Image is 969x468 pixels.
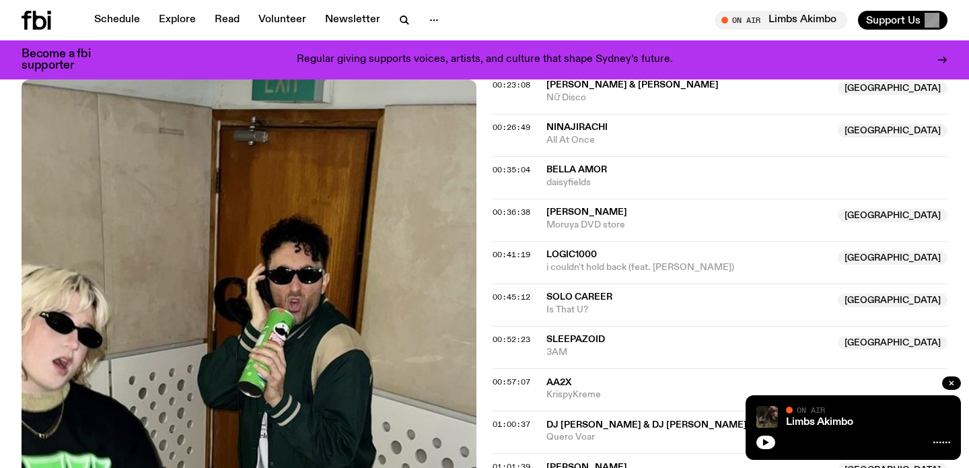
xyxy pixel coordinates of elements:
[546,219,830,232] span: Moruya DVD store
[317,11,388,30] a: Newsletter
[207,11,248,30] a: Read
[546,346,830,359] span: 3AM
[493,122,530,133] span: 00:26:49
[866,14,921,26] span: Support Us
[493,81,530,89] button: 00:23:08
[546,80,719,90] span: [PERSON_NAME] & [PERSON_NAME]
[493,207,530,218] span: 00:36:38
[546,165,607,174] span: bella amor
[838,294,947,307] span: [GEOGRAPHIC_DATA]
[546,378,571,387] span: AA2x
[797,405,825,414] span: On Air
[838,251,947,265] span: [GEOGRAPHIC_DATA]
[151,11,204,30] a: Explore
[858,11,947,30] button: Support Us
[715,11,847,30] button: On AirLimbs Akimbo
[546,123,608,132] span: Ninajirachi
[546,261,830,274] span: i couldn't hold back (feat. [PERSON_NAME])
[546,304,830,316] span: Is That U?
[493,209,530,216] button: 00:36:38
[493,166,530,174] button: 00:35:04
[86,11,148,30] a: Schedule
[22,48,108,71] h3: Become a fbi supporter
[297,54,673,66] p: Regular giving supports voices, artists, and culture that shape Sydney’s future.
[546,431,947,444] span: Quero Voar
[250,11,314,30] a: Volunteer
[838,336,947,349] span: [GEOGRAPHIC_DATA]
[493,378,530,386] button: 00:57:07
[838,81,947,95] span: [GEOGRAPHIC_DATA]
[493,124,530,131] button: 00:26:49
[838,124,947,137] span: [GEOGRAPHIC_DATA]
[493,336,530,343] button: 00:52:23
[493,334,530,345] span: 00:52:23
[546,134,830,147] span: All At Once
[546,389,947,401] span: KrispyKreme
[838,209,947,222] span: [GEOGRAPHIC_DATA]
[546,207,627,217] span: [PERSON_NAME]
[493,421,530,428] button: 01:00:37
[546,420,747,430] span: DJ [PERSON_NAME] & DJ [PERSON_NAME]
[546,292,612,302] span: Solo Career
[493,294,530,301] button: 00:45:12
[493,419,530,430] span: 01:00:37
[493,79,530,90] span: 00:23:08
[493,376,530,387] span: 00:57:07
[546,176,947,189] span: daisyfields
[546,250,597,259] span: Logic1000
[756,406,778,428] img: Jackson sits at an outdoor table, legs crossed and gazing at a black and brown dog also sitting a...
[493,249,530,260] span: 00:41:19
[493,292,530,302] span: 00:45:12
[493,251,530,259] button: 00:41:19
[493,164,530,175] span: 00:35:04
[786,417,853,428] a: Limbs Akimbo
[546,92,830,104] span: Nữ Disco
[546,335,605,344] span: sleepazoid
